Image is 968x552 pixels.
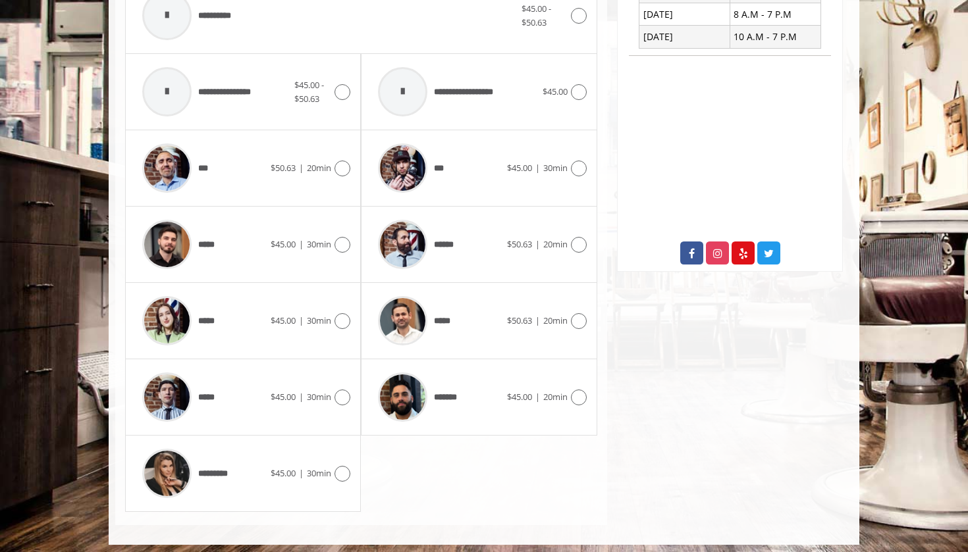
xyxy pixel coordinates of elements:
span: $45.00 [271,314,296,326]
span: $50.63 [507,314,532,326]
span: | [299,467,304,479]
span: | [299,162,304,174]
span: | [535,162,540,174]
span: $50.63 [507,238,532,250]
span: 20min [543,391,568,403]
span: 30min [307,238,331,250]
span: 20min [543,314,568,326]
span: $45.00 [507,162,532,174]
span: | [535,391,540,403]
span: | [299,391,304,403]
span: $45.00 [543,86,568,97]
td: 8 A.M - 7 P.M [730,3,820,26]
span: 30min [307,314,331,326]
span: 20min [307,162,331,174]
span: 20min [543,238,568,250]
span: 30min [307,467,331,479]
span: | [299,238,304,250]
span: $45.00 [271,391,296,403]
span: $45.00 - $50.63 [294,79,324,105]
span: | [535,238,540,250]
span: $45.00 - $50.63 [522,3,551,28]
span: 30min [307,391,331,403]
td: 10 A.M - 7 P.M [730,26,820,48]
span: $45.00 [271,238,296,250]
span: 30min [543,162,568,174]
span: | [535,314,540,326]
span: $50.63 [271,162,296,174]
span: | [299,314,304,326]
span: $45.00 [507,391,532,403]
td: [DATE] [639,26,730,48]
td: [DATE] [639,3,730,26]
span: $45.00 [271,467,296,479]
